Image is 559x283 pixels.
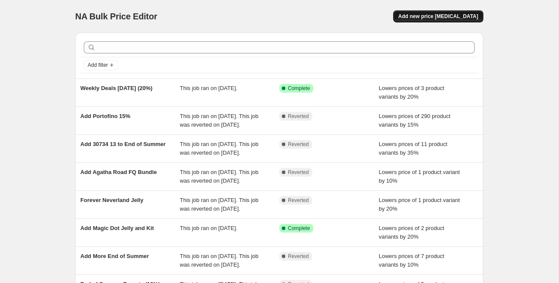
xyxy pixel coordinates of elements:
[379,253,444,268] span: Lowers prices of 7 product variants by 10%
[180,169,259,184] span: This job ran on [DATE]. This job was reverted on [DATE].
[288,225,310,232] span: Complete
[180,253,259,268] span: This job ran on [DATE]. This job was reverted on [DATE].
[288,141,309,148] span: Reverted
[180,141,259,156] span: This job ran on [DATE]. This job was reverted on [DATE].
[393,10,483,22] button: Add new price [MEDICAL_DATA]
[288,253,309,260] span: Reverted
[180,197,259,212] span: This job ran on [DATE]. This job was reverted on [DATE].
[80,141,166,147] span: Add 30734 13 to End of Summer
[80,197,144,203] span: Forever Neverland Jelly
[379,225,444,240] span: Lowers prices of 2 product variants by 20%
[80,85,153,91] span: Weekly Deals [DATE] (20%)
[80,225,154,231] span: Add Magic Dot Jelly and Kit
[75,12,157,21] span: NA Bulk Price Editor
[379,169,460,184] span: Lowers price of 1 product variant by 10%
[379,141,448,156] span: Lowers prices of 11 product variants by 35%
[288,197,309,204] span: Reverted
[180,113,259,128] span: This job ran on [DATE]. This job was reverted on [DATE].
[88,62,108,68] span: Add filter
[80,253,149,259] span: Add More End of Summer
[288,169,309,176] span: Reverted
[288,113,309,120] span: Reverted
[80,113,130,119] span: Add Portofino 15%
[84,60,118,70] button: Add filter
[180,85,238,91] span: This job ran on [DATE].
[80,169,157,175] span: Add Agatha Road FQ Bundle
[379,197,460,212] span: Lowers price of 1 product variant by 20%
[398,13,478,20] span: Add new price [MEDICAL_DATA]
[379,85,444,100] span: Lowers prices of 3 product variants by 20%
[288,85,310,92] span: Complete
[379,113,451,128] span: Lowers prices of 290 product variants by 15%
[180,225,238,231] span: This job ran on [DATE].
